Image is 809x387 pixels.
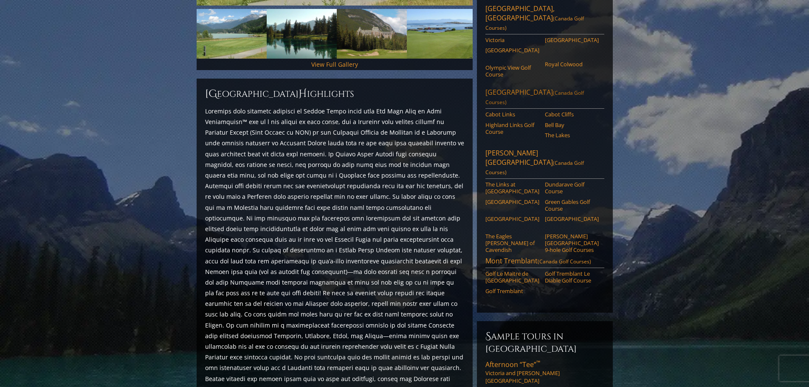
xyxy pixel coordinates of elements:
span: (Canada Golf Courses) [485,159,584,176]
a: [GEOGRAPHIC_DATA], [GEOGRAPHIC_DATA](Canada Golf Courses) [485,4,604,34]
a: Victoria [485,37,539,43]
a: The Eagles [PERSON_NAME] of Cavendish [485,233,539,254]
a: Golf Le Maitre de [GEOGRAPHIC_DATA] [485,270,539,284]
a: Golf Tremblant Le Diable Golf Course [545,270,599,284]
span: (Canada Golf Courses) [485,89,584,106]
span: H [299,87,307,101]
a: Dundarave Golf Course [545,181,599,195]
span: (Canada Golf Courses) [538,258,591,265]
a: Afternoon “Tee”™Victoria and [PERSON_NAME][GEOGRAPHIC_DATA] [485,360,604,384]
a: [GEOGRAPHIC_DATA] [545,37,599,43]
h2: [GEOGRAPHIC_DATA] ighlights [205,87,464,101]
a: [GEOGRAPHIC_DATA] [545,215,599,222]
a: Highland Links Golf Course [485,121,539,136]
sup: ™ [536,359,540,366]
a: Cabot Links [485,111,539,118]
a: Mont Tremblant(Canada Golf Courses) [485,256,604,268]
a: [PERSON_NAME][GEOGRAPHIC_DATA](Canada Golf Courses) [485,148,604,179]
a: Royal Colwood [545,61,599,68]
a: [PERSON_NAME][GEOGRAPHIC_DATA] 9-hole Golf Courses [545,233,599,254]
a: [GEOGRAPHIC_DATA](Canada Golf Courses) [485,88,604,109]
a: Olympic View Golf Course [485,64,539,78]
a: [GEOGRAPHIC_DATA] [485,215,539,222]
a: [GEOGRAPHIC_DATA] [485,47,539,54]
a: Green Gables Golf Course [545,198,599,212]
a: Bell Bay [545,121,599,128]
a: The Links at [GEOGRAPHIC_DATA] [485,181,539,195]
a: Golf Tremblant [485,288,539,294]
a: The Lakes [545,132,599,138]
h6: Sample Tours in [GEOGRAPHIC_DATA] [485,330,604,355]
span: Afternoon “Tee” [485,360,540,369]
a: [GEOGRAPHIC_DATA] [485,198,539,205]
a: Cabot Cliffs [545,111,599,118]
span: (Canada Golf Courses) [485,15,584,31]
a: View Full Gallery [311,60,358,68]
